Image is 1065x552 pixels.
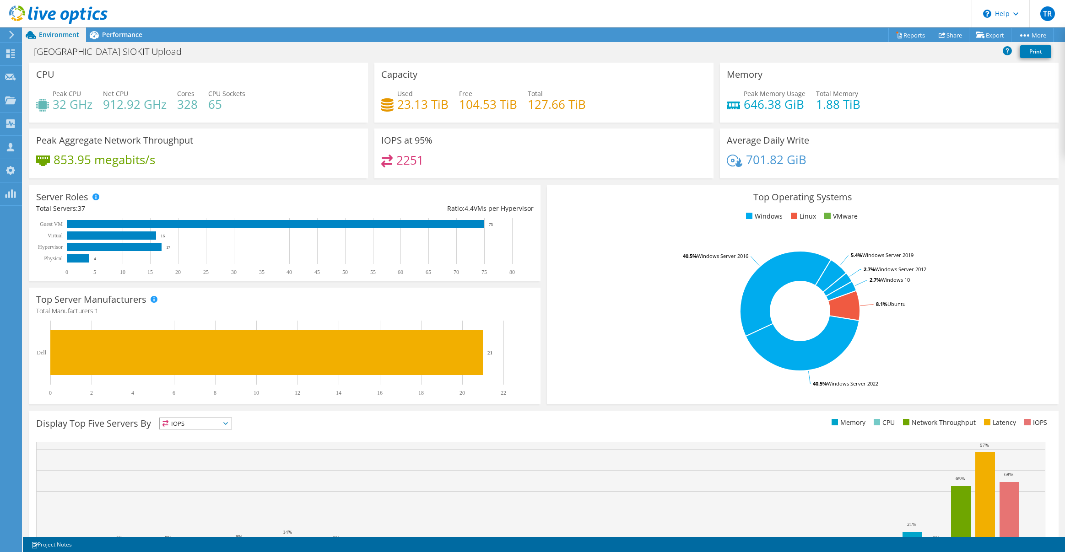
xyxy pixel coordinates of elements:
text: 6 [173,390,175,396]
a: Print [1020,45,1051,58]
text: 15 [147,269,153,275]
text: 17 [166,245,171,250]
text: 68% [1004,472,1013,477]
h4: 328 [177,99,198,109]
a: Share [932,28,969,42]
a: Reports [888,28,932,42]
text: 8% [116,535,123,541]
text: Dell [37,349,46,356]
h4: 104.53 TiB [459,99,517,109]
text: 75 [481,269,487,275]
span: Total [528,89,543,98]
span: 37 [78,204,85,213]
tspan: 8.1% [876,300,887,307]
text: Virtual [48,232,63,239]
text: 18 [418,390,424,396]
tspan: Windows Server 2016 [697,252,748,259]
h4: 2251 [396,155,424,165]
h4: 127.66 TiB [528,99,586,109]
text: 8% [933,535,940,541]
h4: Total Manufacturers: [36,306,534,316]
text: 97% [980,442,989,448]
text: 21% [907,521,916,527]
a: Project Notes [25,539,78,550]
text: 20 [175,269,181,275]
li: Network Throughput [901,418,976,428]
h4: 912.92 GHz [103,99,167,109]
text: 4 [94,257,96,261]
span: Free [459,89,472,98]
text: 5 [93,269,96,275]
h3: CPU [36,70,54,80]
text: 2 [90,390,93,396]
text: 8% [165,535,172,540]
span: Peak CPU [53,89,81,98]
span: IOPS [160,418,232,429]
h3: IOPS at 95% [381,135,432,145]
text: 8% [333,535,340,541]
h3: Top Operating Systems [554,192,1051,202]
text: 10 [254,390,259,396]
tspan: 40.5% [813,380,827,387]
li: Windows [744,211,783,221]
span: Performance [102,30,142,39]
span: Cores [177,89,195,98]
tspan: Ubuntu [887,300,906,307]
text: 9% [236,534,243,539]
tspan: Windows Server 2019 [862,252,914,258]
a: More [1011,28,1054,42]
span: Net CPU [103,89,128,98]
span: Used [397,89,413,98]
h4: 65 [208,99,245,109]
text: 50 [342,269,348,275]
h3: Average Daily Write [727,135,809,145]
text: Physical [44,255,63,262]
text: 14 [336,390,341,396]
text: Hypervisor [38,244,63,250]
li: VMware [822,211,858,221]
li: IOPS [1022,418,1047,428]
svg: \n [983,10,991,18]
div: Ratio: VMs per Hypervisor [285,204,534,214]
text: 30 [231,269,237,275]
text: 80 [509,269,515,275]
h4: 1.88 TiB [816,99,860,109]
tspan: 5.4% [851,252,862,258]
text: 4 [131,390,134,396]
text: 75 [489,222,493,227]
text: 45 [314,269,320,275]
tspan: 2.7% [864,266,875,273]
li: Linux [789,211,816,221]
li: Latency [982,418,1016,428]
h3: Server Roles [36,192,88,202]
text: 16 [161,234,165,238]
h4: 646.38 GiB [744,99,806,109]
text: 55 [370,269,376,275]
text: Guest VM [40,221,63,227]
h4: 853.95 megabits/s [54,155,155,165]
tspan: 40.5% [683,252,697,259]
span: 1 [95,306,98,315]
span: TR [1040,6,1055,21]
text: 40 [287,269,292,275]
span: Peak Memory Usage [744,89,806,98]
span: 4.4 [465,204,474,213]
text: 0 [49,390,52,396]
text: 35 [259,269,265,275]
h3: Peak Aggregate Network Throughput [36,135,193,145]
text: 8 [214,390,216,396]
span: Total Memory [816,89,858,98]
text: 12 [295,390,300,396]
text: 65% [956,476,965,481]
text: 25 [203,269,209,275]
h3: Capacity [381,70,417,80]
a: Export [969,28,1011,42]
tspan: Windows Server 2022 [827,380,878,387]
text: 60 [398,269,403,275]
tspan: Windows Server 2012 [875,266,926,273]
text: 65 [426,269,431,275]
h4: 23.13 TiB [397,99,449,109]
li: Memory [829,418,865,428]
h3: Top Server Manufacturers [36,295,146,305]
text: 10 [120,269,125,275]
